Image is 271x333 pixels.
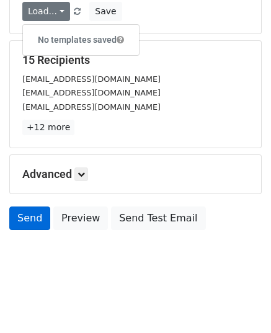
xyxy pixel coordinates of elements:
[9,206,50,230] a: Send
[111,206,205,230] a: Send Test Email
[53,206,108,230] a: Preview
[22,167,249,181] h5: Advanced
[22,120,74,135] a: +12 more
[22,53,249,67] h5: 15 Recipients
[22,102,161,112] small: [EMAIL_ADDRESS][DOMAIN_NAME]
[89,2,122,21] button: Save
[22,2,70,21] a: Load...
[22,88,161,97] small: [EMAIL_ADDRESS][DOMAIN_NAME]
[209,273,271,333] iframe: Chat Widget
[23,30,139,50] h6: No templates saved
[22,74,161,84] small: [EMAIL_ADDRESS][DOMAIN_NAME]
